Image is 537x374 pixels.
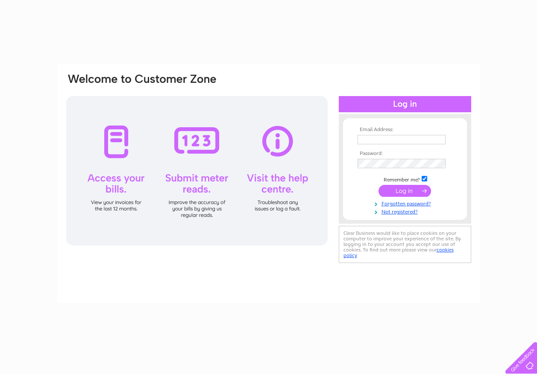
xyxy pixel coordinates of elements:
[339,226,471,263] div: Clear Business would like to place cookies on your computer to improve your experience of the sit...
[343,247,454,258] a: cookies policy
[358,199,455,207] a: Forgotten password?
[355,127,455,133] th: Email Address:
[355,175,455,183] td: Remember me?
[379,185,431,197] input: Submit
[358,207,455,215] a: Not registered?
[355,151,455,157] th: Password:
